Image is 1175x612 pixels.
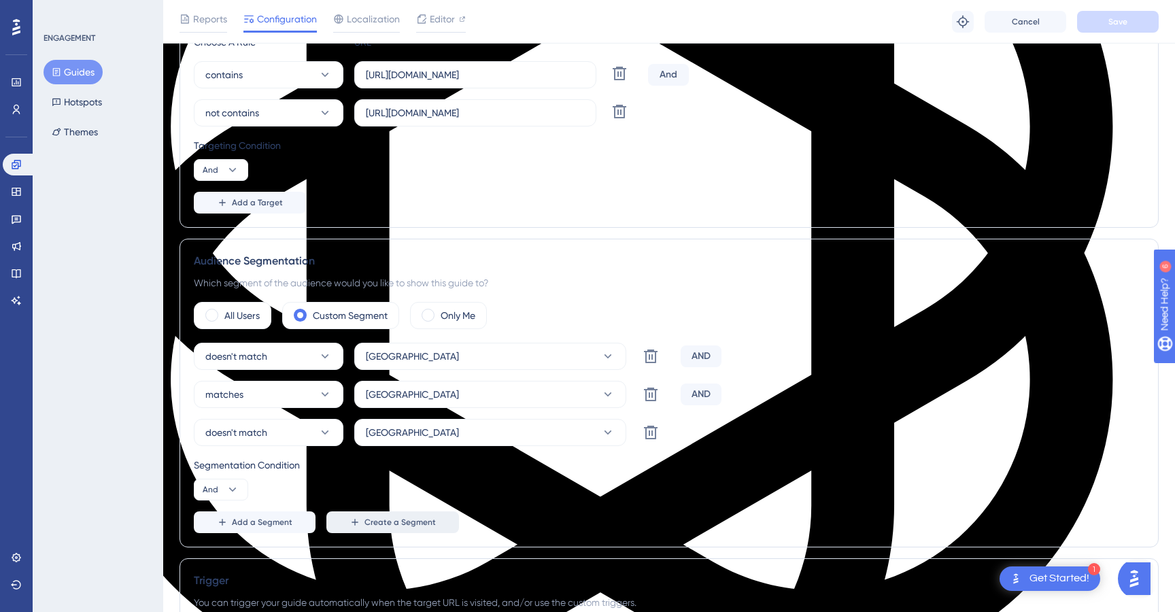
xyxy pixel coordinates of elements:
[232,197,283,208] span: Add a Target
[44,120,106,144] button: Themes
[194,457,1144,473] div: Segmentation Condition
[44,90,110,114] button: Hotspots
[194,253,1144,269] div: Audience Segmentation
[257,11,317,27] span: Configuration
[366,348,459,364] span: [GEOGRAPHIC_DATA]
[205,105,259,121] span: not contains
[203,165,218,175] span: And
[194,99,343,126] button: not contains
[95,7,99,18] div: 6
[1029,571,1089,586] div: Get Started!
[364,517,436,528] span: Create a Segment
[205,386,243,403] span: matches
[366,105,585,120] input: yourwebsite.com/path
[193,11,227,27] span: Reports
[205,348,267,364] span: doesn't match
[203,484,218,495] span: And
[194,192,306,214] button: Add a Target
[44,33,95,44] div: ENGAGEMENT
[194,381,343,408] button: matches
[1118,558,1159,599] iframe: UserGuiding AI Assistant Launcher
[681,384,721,405] div: AND
[194,419,343,446] button: doesn't match
[194,511,316,533] button: Add a Segment
[1088,563,1100,575] div: 1
[347,11,400,27] span: Localization
[44,60,103,84] button: Guides
[194,275,1144,291] div: Which segment of the audience would you like to show this guide to?
[430,11,455,27] span: Editor
[205,67,243,83] span: contains
[194,573,1144,589] div: Trigger
[366,424,459,441] span: [GEOGRAPHIC_DATA]
[648,64,689,86] div: And
[354,419,626,446] button: [GEOGRAPHIC_DATA]
[32,3,85,20] span: Need Help?
[194,594,1144,611] div: You can trigger your guide automatically when the target URL is visited, and/or use the custom tr...
[194,61,343,88] button: contains
[194,137,1144,154] div: Targeting Condition
[441,307,475,324] label: Only Me
[194,343,343,370] button: doesn't match
[1012,16,1040,27] span: Cancel
[354,343,626,370] button: [GEOGRAPHIC_DATA]
[194,479,248,500] button: And
[1000,566,1100,591] div: Open Get Started! checklist, remaining modules: 1
[224,307,260,324] label: All Users
[194,159,248,181] button: And
[313,307,388,324] label: Custom Segment
[366,386,459,403] span: [GEOGRAPHIC_DATA]
[1108,16,1127,27] span: Save
[681,345,721,367] div: AND
[985,11,1066,33] button: Cancel
[366,67,585,82] input: yourwebsite.com/path
[205,424,267,441] span: doesn't match
[326,511,459,533] button: Create a Segment
[1077,11,1159,33] button: Save
[354,381,626,408] button: [GEOGRAPHIC_DATA]
[1008,571,1024,587] img: launcher-image-alternative-text
[232,517,292,528] span: Add a Segment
